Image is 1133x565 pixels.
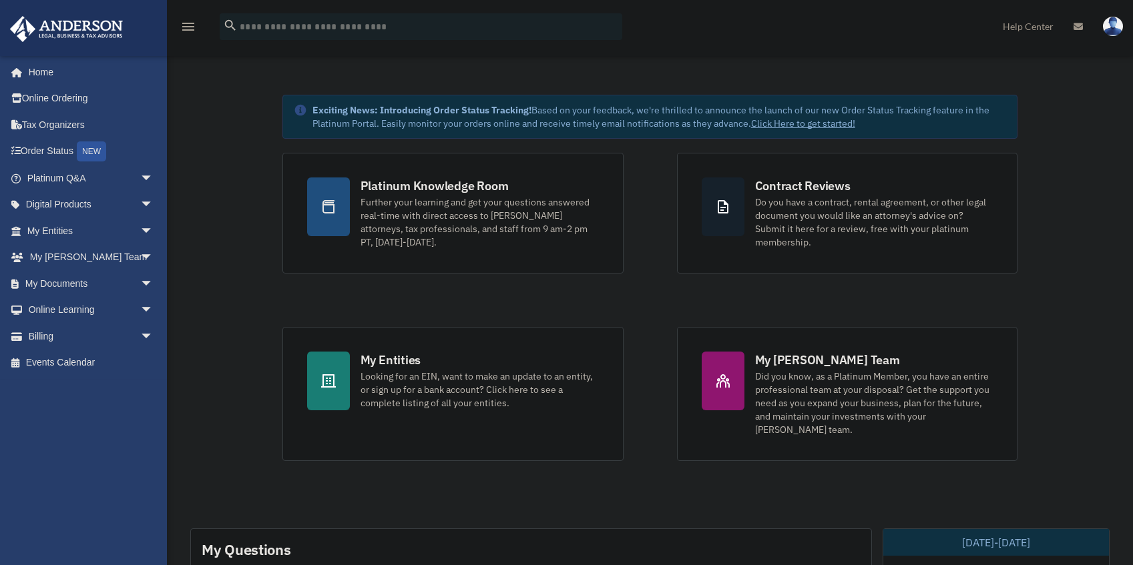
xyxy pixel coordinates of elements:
[9,85,174,112] a: Online Ordering
[361,370,599,410] div: Looking for an EIN, want to make an update to an entity, or sign up for a bank account? Click her...
[9,111,174,138] a: Tax Organizers
[883,529,1109,556] div: [DATE]-[DATE]
[223,18,238,33] i: search
[180,23,196,35] a: menu
[9,244,174,271] a: My [PERSON_NAME] Teamarrow_drop_down
[755,177,851,194] div: Contract Reviews
[755,370,993,436] div: Did you know, as a Platinum Member, you have an entire professional team at your disposal? Get th...
[755,352,900,368] div: My [PERSON_NAME] Team
[9,297,174,324] a: Online Learningarrow_drop_down
[9,59,167,85] a: Home
[9,323,174,350] a: Billingarrow_drop_down
[77,141,106,161] div: NEW
[140,165,167,192] span: arrow_drop_down
[312,103,1007,130] div: Based on your feedback, we're thrilled to announce the launch of our new Order Status Tracking fe...
[9,217,174,244] a: My Entitiesarrow_drop_down
[140,191,167,219] span: arrow_drop_down
[140,297,167,324] span: arrow_drop_down
[140,270,167,298] span: arrow_drop_down
[677,153,1018,273] a: Contract Reviews Do you have a contract, rental agreement, or other legal document you would like...
[9,165,174,191] a: Platinum Q&Aarrow_drop_down
[677,327,1018,461] a: My [PERSON_NAME] Team Did you know, as a Platinum Member, you have an entire professional team at...
[6,16,127,42] img: Anderson Advisors Platinum Portal
[9,191,174,218] a: Digital Productsarrow_drop_down
[9,270,174,297] a: My Documentsarrow_drop_down
[755,195,993,249] div: Do you have a contract, rental agreement, or other legal document you would like an attorney's ad...
[361,195,599,249] div: Further your learning and get your questions answered real-time with direct access to [PERSON_NAM...
[282,153,624,273] a: Platinum Knowledge Room Further your learning and get your questions answered real-time with dire...
[202,540,291,560] div: My Questions
[282,327,624,461] a: My Entities Looking for an EIN, want to make an update to an entity, or sign up for a bank accoun...
[361,352,421,368] div: My Entities
[751,117,855,129] a: Click Here to get started!
[9,138,174,165] a: Order StatusNEW
[180,19,196,35] i: menu
[1103,17,1123,36] img: User Pic
[361,177,509,194] div: Platinum Knowledge Room
[140,217,167,245] span: arrow_drop_down
[140,323,167,350] span: arrow_drop_down
[9,350,174,376] a: Events Calendar
[140,244,167,271] span: arrow_drop_down
[312,104,531,116] strong: Exciting News: Introducing Order Status Tracking!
